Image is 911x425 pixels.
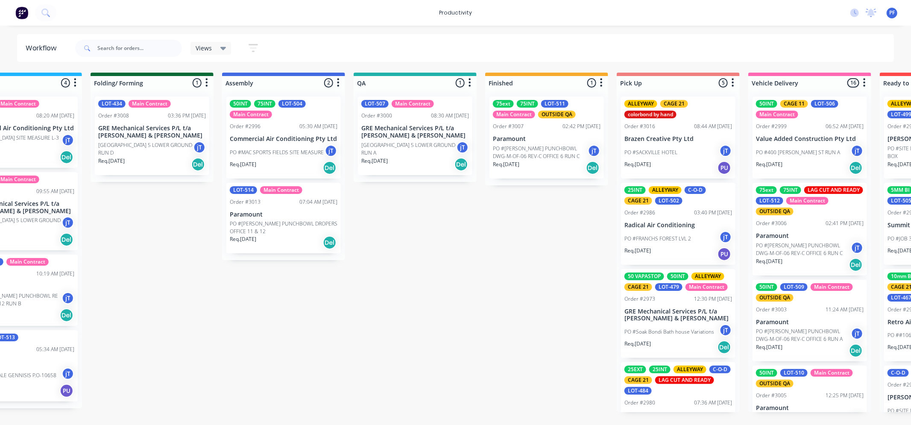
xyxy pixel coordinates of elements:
div: Main Contract [392,100,434,108]
div: Order #3016 [624,123,655,130]
p: Req. [DATE] [624,340,651,348]
div: OUTSIDE QA [538,111,576,118]
div: 50INT [756,369,777,377]
p: Brazen Creative Pty Ltd [624,135,732,143]
div: 11:24 AM [DATE] [826,306,864,314]
div: 50INT [230,100,251,108]
div: LAG CUT AND READY [655,376,714,384]
div: Main Contract [230,111,272,118]
p: SCE Projects [624,412,732,419]
p: Paramount [230,211,337,218]
div: 50INTLOT-509Main ContractOUTSIDE QAOrder #300311:24 AM [DATE]ParamountPO #[PERSON_NAME] PUNCHBOWL... [753,280,867,362]
div: 12:25 PM [DATE] [826,392,864,399]
p: Paramount [756,232,864,240]
div: Main Contract [786,197,829,205]
div: 75ext [493,100,514,108]
p: Req. [DATE] [230,161,256,168]
div: 09:55 AM [DATE] [36,188,74,195]
div: 07:04 AM [DATE] [299,198,337,206]
div: Order #2986 [624,209,655,217]
div: Order #3007 [493,123,524,130]
div: Order #3005 [756,392,787,399]
div: Del [454,158,468,171]
div: ALLEYWAY [649,186,682,194]
div: 08:20 AM [DATE] [36,112,74,120]
div: ALLEYWAY [624,100,657,108]
div: CAGE 21 [624,283,652,291]
div: Order #2999 [756,123,787,130]
p: PO #FRANCHS FOREST LVL 2 [624,235,691,243]
div: 07:36 AM [DATE] [694,399,732,407]
div: PU [60,384,73,398]
div: ALLEYWAY [674,366,706,373]
p: Req. [DATE] [756,258,782,265]
div: 02:42 PM [DATE] [562,123,600,130]
div: 08:44 AM [DATE] [694,123,732,130]
div: PU [718,161,731,175]
div: C-O-D [888,369,909,377]
span: PF [889,9,895,17]
div: ALLEYWAY [691,273,724,280]
div: Main Contract [493,111,535,118]
div: CAGE 21 [624,197,652,205]
div: 12:30 PM [DATE] [694,295,732,303]
div: 50INT [667,273,688,280]
div: OUTSIDE QA [756,380,794,387]
div: C-O-D [709,366,731,373]
p: PO #MAC SPORTS FIELDS SITE MEASURE [230,149,324,156]
div: Del [849,258,863,272]
div: Main Contract [260,186,302,194]
div: Main Contract [756,111,798,118]
div: 75INT [254,100,275,108]
div: 03:36 PM [DATE] [168,112,206,120]
div: PU [718,247,731,261]
div: jT [456,141,469,154]
div: LOT-507 [361,100,389,108]
div: 50INTCAGE 11LOT-506Main ContractOrder #299906:52 AM [DATE]Value Added Construction Pty LtdPO #400... [753,97,867,179]
p: Req. [DATE] [624,161,651,168]
div: ALLEYWAYCAGE 21colorbond by handOrder #301608:44 AM [DATE]Brazen Creative Pty LtdPO #SACKVILLE HO... [621,97,735,179]
div: LOT-510 [780,369,808,377]
div: Del [191,158,205,171]
div: 50INT [756,283,777,291]
p: Paramount [756,404,864,412]
div: Del [586,161,600,175]
div: 08:30 AM [DATE] [431,112,469,120]
p: Req. [DATE] [493,161,519,168]
div: LOT-434 [98,100,126,108]
div: Del [60,308,73,322]
div: LOT-512 [756,197,783,205]
div: Main Contract [6,258,49,266]
div: LOT-434Main ContractOrder #300803:36 PM [DATE]GRE Mechanical Services P/L t/a [PERSON_NAME] & [PE... [95,97,209,175]
div: jT [62,292,74,305]
div: jT [719,144,732,157]
p: GRE Mechanical Services P/L t/a [PERSON_NAME] & [PERSON_NAME] [361,125,469,139]
div: 50 VAPASTOP50INTALLEYWAYCAGE 21LOT-479Main ContractOrder #297312:30 PM [DATE]GRE Mechanical Servi... [621,269,735,358]
div: Del [60,150,73,164]
div: Order #3008 [98,112,129,120]
div: LOT-514Main ContractOrder #301307:04 AM [DATE]ParamountPO #[PERSON_NAME] PUNCHBOWL DROPERS OFFICE... [226,183,341,253]
p: Req. [DATE] [98,157,125,165]
div: 50 VAPASTOP [624,273,664,280]
p: Paramount [493,135,600,143]
p: Req. [DATE] [756,343,782,351]
p: Req. [DATE] [361,157,388,165]
div: jT [62,367,74,380]
p: Req. [DATE] [230,235,256,243]
p: [GEOGRAPHIC_DATA] 5 LOWER GROUND RUN D [98,141,193,157]
div: LOT-507Main ContractOrder #300008:30 AM [DATE]GRE Mechanical Services P/L t/a [PERSON_NAME] & [PE... [358,97,472,175]
div: Order #3006 [756,220,787,227]
div: Del [849,161,863,175]
div: jT [325,144,337,157]
div: Del [849,344,863,358]
div: Del [718,340,731,354]
p: Commercial Air Conditioning Pty Ltd [230,135,337,143]
div: 75INT [780,186,801,194]
div: OUTSIDE QA [756,208,794,215]
p: PO #[PERSON_NAME] PUNCHBOWL DWG-M-OF-06 REV-C OFFICE 6 RUN C [756,242,851,257]
div: Main Contract [811,283,853,291]
p: PO #400 [PERSON_NAME] ST RUN A [756,149,840,156]
div: 25INT [649,366,671,373]
div: LOT-504 [278,100,306,108]
input: Search for orders... [97,40,182,57]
